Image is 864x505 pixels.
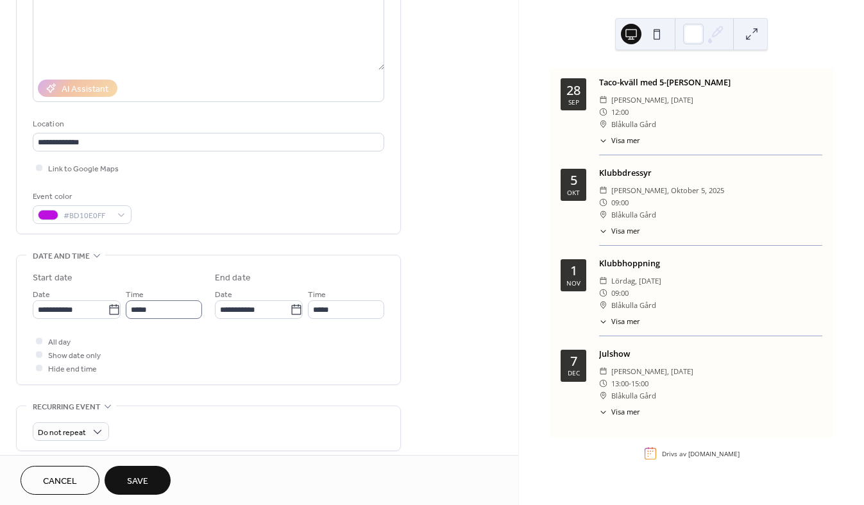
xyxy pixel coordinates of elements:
div: 5 [570,174,577,187]
div: ​ [599,407,607,418]
span: Blåkulla Gård [611,209,656,221]
div: ​ [599,377,607,389]
span: Cancel [43,475,77,488]
span: Date [215,288,232,302]
div: ​ [599,275,607,287]
div: Taco-kväll med 5-[PERSON_NAME] [599,76,822,89]
span: Do not repeat [38,425,86,440]
div: ​ [599,135,607,146]
a: [DOMAIN_NAME] [688,449,740,458]
span: Hide end time [48,363,97,376]
button: Save [105,466,171,495]
span: Blåkulla Gård [611,118,656,130]
span: #BD10E0FF [64,209,111,223]
div: ​ [599,106,607,118]
div: Klubbhoppning [599,257,822,270]
div: ​ [599,209,607,221]
span: 09:00 [611,196,629,209]
div: Event color [33,190,129,203]
span: 13:00 [611,377,629,389]
div: ​ [599,94,607,106]
span: All day [48,336,71,349]
span: Link to Google Maps [48,162,119,176]
div: ​ [599,196,607,209]
span: [PERSON_NAME], [DATE] [611,365,693,377]
button: Cancel [21,466,99,495]
div: Klubbdressyr [599,167,822,179]
div: 1 [570,264,577,277]
div: End date [215,271,251,285]
span: Show date only [48,349,101,363]
div: Julshow [599,348,822,360]
span: Time [126,288,144,302]
span: [PERSON_NAME], oktober 5, 2025 [611,184,724,196]
div: 7 [570,355,577,368]
div: ​ [599,299,607,311]
span: Time [308,288,326,302]
span: Recurring event [33,400,101,414]
span: 12:00 [611,106,629,118]
span: 15:00 [631,377,648,389]
span: Visa mer [611,407,640,418]
span: Blåkulla Gård [611,299,656,311]
div: ​ [599,184,607,196]
div: ​ [599,226,607,237]
div: ​ [599,365,607,377]
div: Start date [33,271,72,285]
button: ​Visa mer [599,226,640,237]
div: ​ [599,287,607,299]
div: ​ [599,316,607,327]
div: ​ [599,389,607,402]
div: okt [567,189,580,196]
span: Blåkulla Gård [611,389,656,402]
span: lördag, [DATE] [611,275,661,287]
span: Visa mer [611,135,640,146]
div: Drivs av [662,449,740,458]
span: 09:00 [611,287,629,299]
span: - [629,377,631,389]
span: Date and time [33,250,90,263]
div: ​ [599,118,607,130]
span: Visa mer [611,226,640,237]
div: 28 [566,84,580,97]
button: ​Visa mer [599,135,640,146]
div: nov [566,280,580,286]
span: Visa mer [611,316,640,327]
span: Date [33,288,50,302]
button: ​Visa mer [599,407,640,418]
button: ​Visa mer [599,316,640,327]
div: dec [568,370,580,376]
div: Location [33,117,382,131]
span: Save [127,475,148,488]
div: sep [568,99,579,105]
span: [PERSON_NAME], [DATE] [611,94,693,106]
